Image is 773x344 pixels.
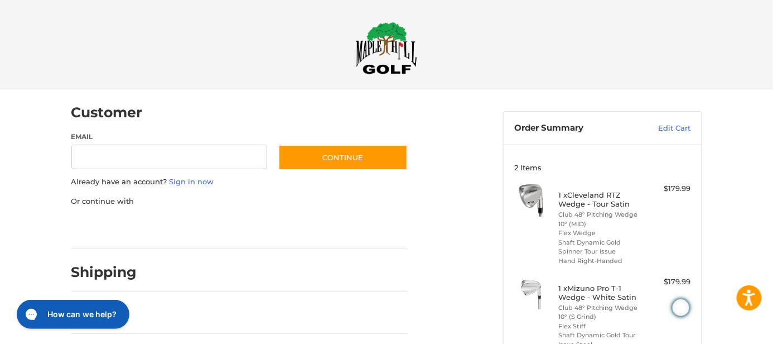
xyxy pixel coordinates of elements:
li: Hand Right-Handed [558,256,644,266]
h2: Customer [71,104,143,121]
div: $179.99 [646,276,690,288]
h3: 2 Items [514,163,690,172]
img: Maple Hill Golf [356,22,417,74]
h3: Order Summary [514,123,634,134]
label: Email [71,132,268,142]
h2: Shipping [71,264,137,281]
iframe: PayPal-venmo [257,218,340,238]
h4: 1 x Cleveland RTZ Wedge - Tour Satin [558,190,644,209]
a: Edit Cart [634,123,690,134]
div: $179.99 [646,183,690,194]
iframe: PayPal-paylater [162,218,246,238]
button: Continue [278,145,408,170]
a: Sign in now [170,177,214,186]
li: Club 48° Pitching Wedge 10° (S Grind) [558,303,644,322]
h4: 1 x Mizuno Pro T-1 Wedge - White Satin [558,284,644,302]
p: Already have an account? [71,176,408,188]
li: Club 48° Pitching Wedge 10° (MID) [558,210,644,228]
li: Shaft Dynamic Gold Spinner Tour Issue [558,238,644,256]
p: Or continue with [71,196,408,207]
iframe: Gorgias live chat messenger [11,296,133,333]
iframe: PayPal-paypal [67,218,151,238]
li: Flex Wedge [558,228,644,238]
